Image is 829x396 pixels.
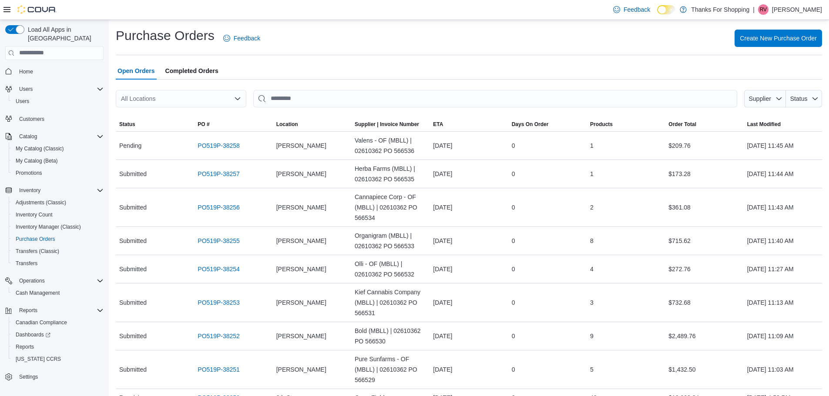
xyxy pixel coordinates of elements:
div: [DATE] 11:09 AM [744,327,822,345]
span: Feedback [624,5,650,14]
span: Washington CCRS [12,354,104,364]
span: Inventory Manager (Classic) [16,223,81,230]
button: Operations [2,275,107,287]
a: PO519P-38257 [198,169,240,179]
span: Transfers (Classic) [16,248,59,255]
a: Purchase Orders [12,234,59,244]
span: Cash Management [16,290,60,296]
div: [DATE] [430,294,508,311]
span: Inventory Manager (Classic) [12,222,104,232]
button: Open list of options [234,95,241,102]
a: Reports [12,342,37,352]
div: $173.28 [665,165,743,183]
span: Canadian Compliance [16,319,67,326]
a: Home [16,67,37,77]
button: Users [9,95,107,107]
a: Promotions [12,168,46,178]
div: [DATE] 11:45 AM [744,137,822,154]
div: Bold (MBLL) | 02610362 PO 566530 [351,322,430,350]
div: $715.62 [665,232,743,250]
a: Transfers [12,258,41,269]
span: Pending [119,140,141,151]
span: Inventory [16,185,104,196]
span: 0 [512,236,515,246]
span: [PERSON_NAME] [276,236,326,246]
span: Reports [12,342,104,352]
p: [PERSON_NAME] [772,4,822,15]
button: PO # [194,117,272,131]
div: $361.08 [665,199,743,216]
button: Transfers (Classic) [9,245,107,257]
span: Inventory Count [12,210,104,220]
div: Cannapiece Corp - OF (MBLL) | 02610362 PO 566534 [351,188,430,226]
button: Users [2,83,107,95]
a: Cash Management [12,288,63,298]
a: Feedback [220,30,264,47]
button: Status [116,117,194,131]
button: Order Total [665,117,743,131]
button: Users [16,84,36,94]
span: [PERSON_NAME] [276,264,326,274]
button: [US_STATE] CCRS [9,353,107,365]
span: Status [119,121,135,128]
div: [DATE] [430,361,508,378]
a: Dashboards [12,329,54,340]
button: Supplier | Invoice Number [351,117,430,131]
span: Customers [19,116,44,123]
span: Settings [19,373,38,380]
span: Products [590,121,613,128]
a: Canadian Compliance [12,317,70,328]
span: Days On Order [512,121,549,128]
div: $732.68 [665,294,743,311]
span: Users [19,86,33,93]
div: Herba Farms (MBLL) | 02610362 PO 566535 [351,160,430,188]
span: Supplier | Invoice Number [355,121,419,128]
div: Organigram (MBLL) | 02610362 PO 566533 [351,227,430,255]
div: Location [276,121,298,128]
div: [DATE] 11:40 AM [744,232,822,250]
a: Feedback [610,1,654,18]
span: [PERSON_NAME] [276,140,326,151]
span: Transfers [16,260,37,267]
span: 5 [590,364,594,375]
span: Reports [19,307,37,314]
button: Reports [2,304,107,316]
span: Load All Apps in [GEOGRAPHIC_DATA] [24,25,104,43]
span: Inventory Count [16,211,53,218]
span: 0 [512,140,515,151]
div: $209.76 [665,137,743,154]
button: Reports [9,341,107,353]
button: Catalog [2,130,107,143]
span: Canadian Compliance [12,317,104,328]
div: Pure Sunfarms - OF (MBLL) | 02610362 PO 566529 [351,350,430,389]
span: Catalog [16,131,104,142]
button: Purchase Orders [9,233,107,245]
div: [DATE] 11:44 AM [744,165,822,183]
a: Users [12,96,33,106]
button: Location [273,117,351,131]
button: Inventory Count [9,209,107,221]
span: Settings [16,371,104,382]
div: [DATE] 11:03 AM [744,361,822,378]
input: This is a search bar. After typing your query, hit enter to filter the results lower in the page. [253,90,737,107]
span: Submitted [119,264,147,274]
span: PO # [198,121,209,128]
span: [PERSON_NAME] [276,364,326,375]
button: ETA [430,117,508,131]
a: Settings [16,372,41,382]
span: Reports [16,305,104,316]
span: Create New Purchase Order [740,34,817,43]
a: PO519P-38251 [198,364,240,375]
span: Operations [19,277,45,284]
button: Inventory Manager (Classic) [9,221,107,233]
span: ETA [433,121,443,128]
button: Adjustments (Classic) [9,196,107,209]
a: PO519P-38256 [198,202,240,213]
span: Purchase Orders [12,234,104,244]
span: Operations [16,276,104,286]
div: [DATE] [430,137,508,154]
span: 1 [590,140,594,151]
a: Adjustments (Classic) [12,197,70,208]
